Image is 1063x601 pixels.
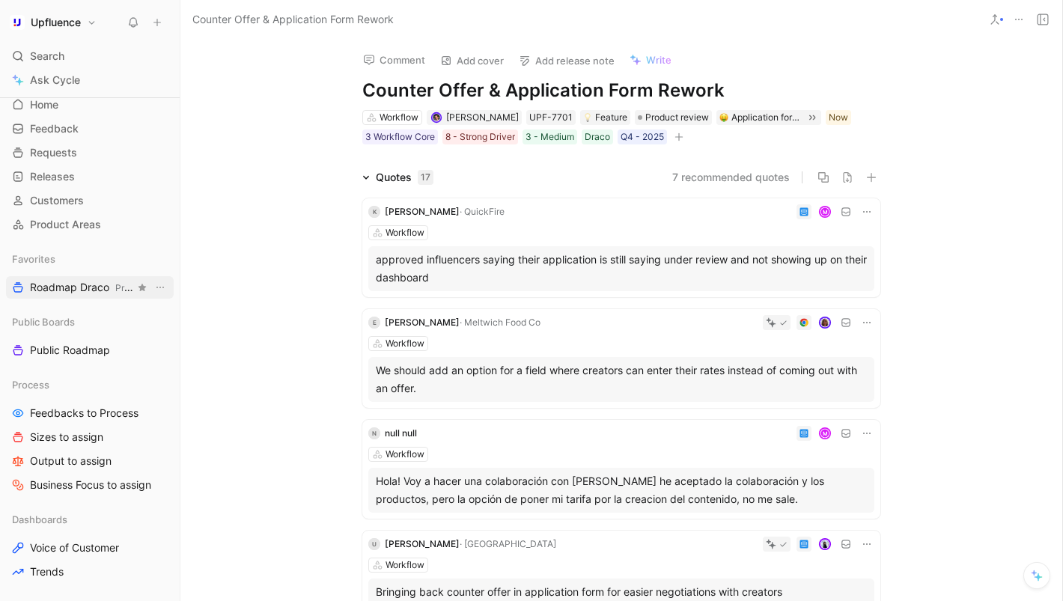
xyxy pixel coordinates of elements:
[583,110,627,125] div: Feature
[719,113,728,122] img: 🤑
[385,317,460,328] span: [PERSON_NAME]
[376,361,867,397] div: We should add an option for a field where creators can enter their rates instead of coming out wi...
[368,317,380,329] div: E
[6,189,174,212] a: Customers
[380,110,418,125] div: Workflow
[6,69,174,91] a: Ask Cycle
[30,280,135,296] span: Roadmap Draco
[418,170,433,185] div: 17
[376,251,867,287] div: approved influencers saying their application is still saying under review and not showing up on ...
[6,339,174,361] a: Public Roadmap
[30,145,77,160] span: Requests
[356,49,432,70] button: Comment
[192,10,394,28] span: Counter Offer & Application Form Rework
[30,564,64,579] span: Trends
[6,311,174,361] div: Public BoardsPublic Roadmap
[30,343,110,358] span: Public Roadmap
[115,282,148,293] span: Product
[672,168,790,186] button: 7 recommended quotes
[12,512,67,527] span: Dashboards
[12,377,49,392] span: Process
[6,537,174,559] a: Voice of Customer
[6,474,174,496] a: Business Focus to assign
[30,169,75,184] span: Releases
[432,113,440,121] img: avatar
[30,217,101,232] span: Product Areas
[6,248,174,270] div: Favorites
[6,165,174,188] a: Releases
[6,373,174,396] div: Process
[6,508,174,531] div: Dashboards
[153,280,168,295] button: View actions
[460,538,556,549] span: · [GEOGRAPHIC_DATA]
[6,402,174,424] a: Feedbacks to Process
[621,129,664,144] div: Q4 - 2025
[376,168,433,186] div: Quotes
[731,110,802,125] div: Application form and counter offer rework
[635,110,712,125] div: Product review
[376,583,867,601] div: Bringing back counter offer in application form for easier negotiations with creators
[6,118,174,140] a: Feedback
[12,314,75,329] span: Public Boards
[583,113,592,122] img: 💡
[385,427,417,439] span: null null
[30,540,119,555] span: Voice of Customer
[30,430,103,445] span: Sizes to assign
[446,112,519,123] span: [PERSON_NAME]
[529,110,573,125] div: UPF-7701
[526,129,574,144] div: 3 - Medium
[820,318,830,328] img: avatar
[6,426,174,448] a: Sizes to assign
[6,561,174,583] a: Trends
[30,454,112,469] span: Output to assign
[460,317,540,328] span: · Meltwich Food Co
[30,47,64,65] span: Search
[386,558,424,573] div: Workflow
[385,538,460,549] span: [PERSON_NAME]
[30,97,58,112] span: Home
[460,206,505,217] span: · QuickFire
[30,478,151,492] span: Business Focus to assign
[365,129,435,144] div: 3 Workflow Core
[31,16,81,29] h1: Upfluence
[12,251,55,266] span: Favorites
[820,429,830,439] div: M
[6,276,174,299] a: Roadmap DracoProductView actions
[6,141,174,164] a: Requests
[433,50,511,71] button: Add cover
[820,207,830,217] div: M
[6,94,174,116] a: Home
[6,12,100,33] button: UpfluenceUpfluence
[368,206,380,218] div: K
[820,540,830,549] img: avatar
[6,45,174,67] div: Search
[386,447,424,462] div: Workflow
[362,79,880,103] h1: Counter Offer & Application Form Rework
[10,15,25,30] img: Upfluence
[30,193,84,208] span: Customers
[376,472,867,508] div: Hola! Voy a hacer una colaboración con [PERSON_NAME] he aceptado la colaboración y los productos,...
[585,129,610,144] div: Draco
[385,206,460,217] span: [PERSON_NAME]
[6,508,174,583] div: DashboardsVoice of CustomerTrends
[580,110,630,125] div: 💡Feature
[623,49,678,70] button: Write
[445,129,515,144] div: 8 - Strong Driver
[30,406,138,421] span: Feedbacks to Process
[356,168,439,186] div: Quotes17
[368,538,380,550] div: U
[512,50,621,71] button: Add release note
[6,373,174,496] div: ProcessFeedbacks to ProcessSizes to assignOutput to assignBusiness Focus to assign
[829,110,848,125] div: Now
[646,53,671,67] span: Write
[386,336,424,351] div: Workflow
[386,225,424,240] div: Workflow
[30,71,80,89] span: Ask Cycle
[6,450,174,472] a: Output to assign
[6,213,174,236] a: Product Areas
[368,427,380,439] div: n
[6,311,174,333] div: Public Boards
[645,110,709,125] span: Product review
[30,121,79,136] span: Feedback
